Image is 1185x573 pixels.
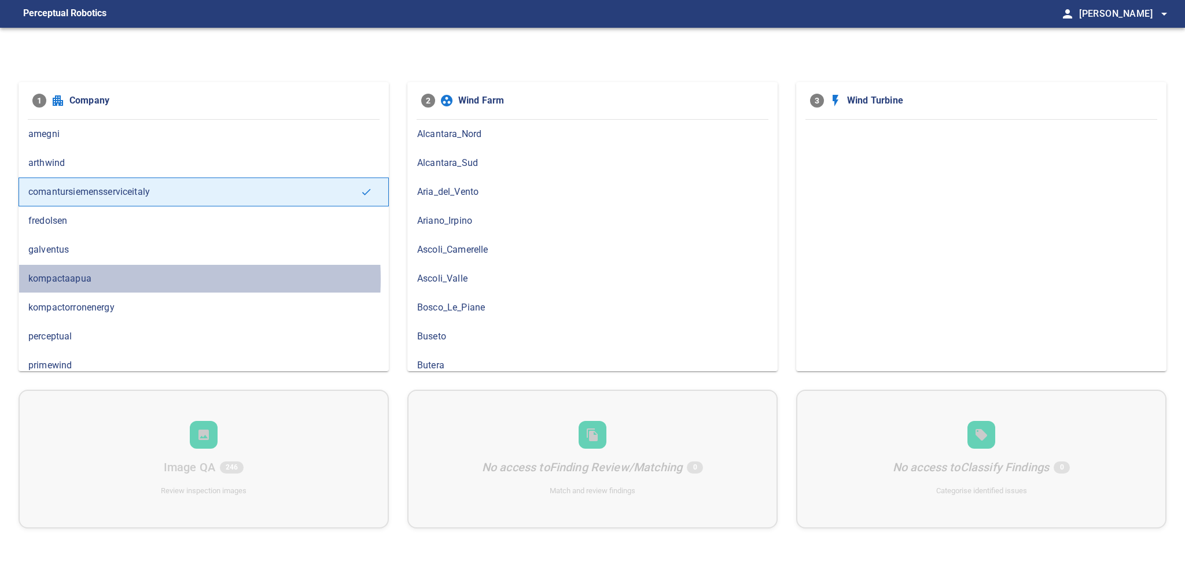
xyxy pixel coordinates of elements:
[28,272,379,286] span: kompactaapua
[19,264,389,293] div: kompactaapua
[458,94,764,108] span: Wind Farm
[1074,2,1171,25] button: [PERSON_NAME]
[407,351,778,380] div: Butera
[1061,7,1074,21] span: person
[407,178,778,206] div: Aria_del_Vento
[69,94,375,108] span: Company
[407,293,778,322] div: Bosco_Le_Piane
[28,185,360,199] span: comantursiemensserviceitaly
[417,127,768,141] span: Alcantara_Nord
[1157,7,1171,21] span: arrow_drop_down
[28,358,379,372] span: primewind
[417,301,768,315] span: Bosco_Le_Piane
[417,185,768,199] span: Aria_del_Vento
[407,149,778,178] div: Alcantara_Sud
[407,235,778,264] div: Ascoli_Camerelle
[417,330,768,343] span: Buseto
[407,322,778,351] div: Buseto
[810,94,824,108] span: 3
[23,5,106,23] figcaption: Perceptual Robotics
[407,206,778,235] div: Ariano_Irpino
[19,120,389,149] div: amegni
[19,322,389,351] div: perceptual
[19,178,389,206] div: comantursiemensserviceitaly
[417,156,768,170] span: Alcantara_Sud
[19,351,389,380] div: primewind
[19,149,389,178] div: arthwind
[417,358,768,372] span: Butera
[19,235,389,264] div: galventus
[28,214,379,228] span: fredolsen
[28,301,379,315] span: kompactorronenergy
[28,243,379,257] span: galventus
[32,94,46,108] span: 1
[421,94,435,108] span: 2
[19,206,389,235] div: fredolsen
[417,243,768,257] span: Ascoli_Camerelle
[19,293,389,322] div: kompactorronenergy
[407,264,778,293] div: Ascoli_Valle
[417,214,768,228] span: Ariano_Irpino
[417,272,768,286] span: Ascoli_Valle
[28,156,379,170] span: arthwind
[847,94,1153,108] span: Wind Turbine
[28,330,379,343] span: perceptual
[1079,6,1171,22] span: [PERSON_NAME]
[407,120,778,149] div: Alcantara_Nord
[28,127,379,141] span: amegni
